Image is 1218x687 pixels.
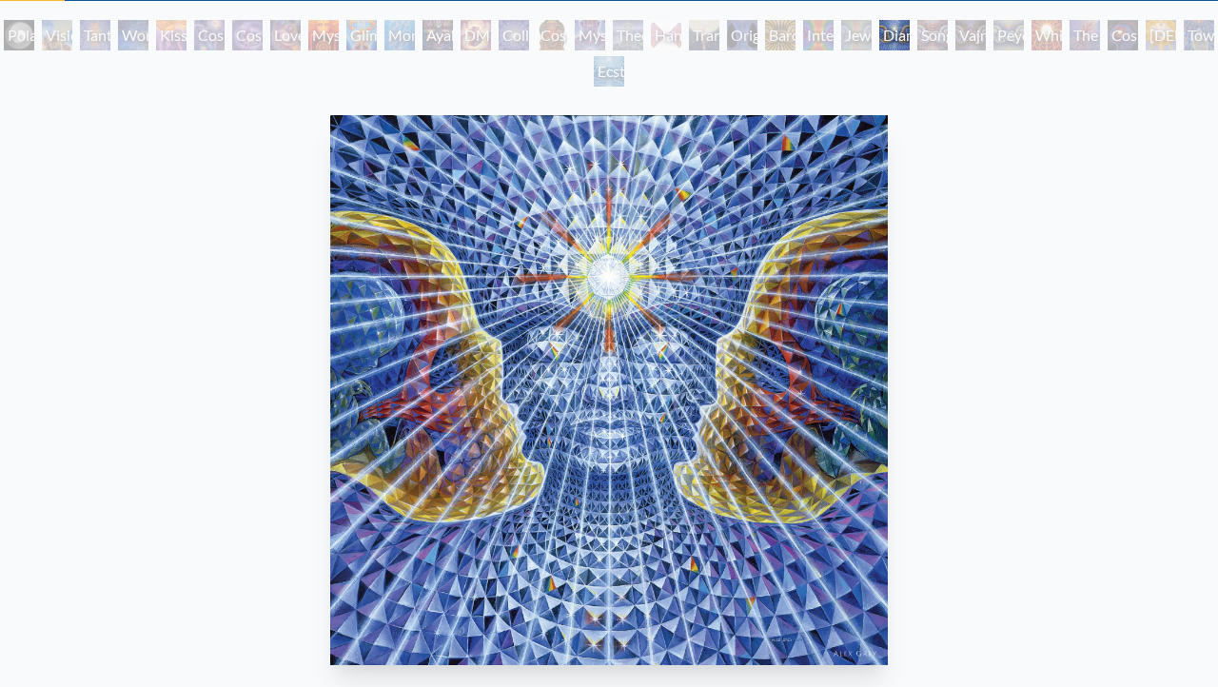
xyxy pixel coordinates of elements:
[80,20,110,50] div: Tantra
[422,20,453,50] div: Ayahuasca Visitation
[879,20,910,50] div: Diamond Being
[384,20,415,50] div: Monochord
[689,20,719,50] div: Transfiguration
[613,20,643,50] div: Theologue
[156,20,187,50] div: Kiss of the [MEDICAL_DATA]
[594,56,624,87] div: Ecstasy
[194,20,225,50] div: Cosmic Creativity
[727,20,757,50] div: Original Face
[993,20,1024,50] div: Peyote Being
[651,20,681,50] div: Hands that See
[917,20,948,50] div: Song of Vajra Being
[4,20,34,50] div: Polar Unity Spiral
[330,115,888,665] img: Diamond-Being-2003-Alex-Grey-watermarked.jpg
[765,20,796,50] div: Bardo Being
[232,20,263,50] div: Cosmic Artist
[841,20,872,50] div: Jewel Being
[803,20,834,50] div: Interbeing
[499,20,529,50] div: Collective Vision
[42,20,72,50] div: Visionary Origin of Language
[308,20,339,50] div: Mysteriosa 2
[575,20,605,50] div: Mystic Eye
[955,20,986,50] div: Vajra Being
[461,20,491,50] div: DMT - The Spirit Molecule
[118,20,148,50] div: Wonder
[1108,20,1138,50] div: Cosmic Consciousness
[1031,20,1062,50] div: White Light
[346,20,377,50] div: Glimpsing the Empyrean
[537,20,567,50] div: Cosmic [DEMOGRAPHIC_DATA]
[270,20,301,50] div: Love is a Cosmic Force
[1146,20,1176,50] div: [DEMOGRAPHIC_DATA]
[1184,20,1214,50] div: Toward the One
[1070,20,1100,50] div: The Great Turn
